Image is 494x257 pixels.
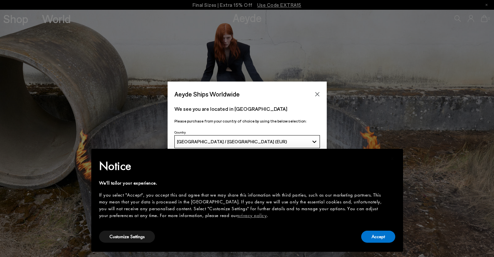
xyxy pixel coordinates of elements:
[177,139,287,144] span: [GEOGRAPHIC_DATA] / [GEOGRAPHIC_DATA] (EUR)
[390,153,395,163] span: ×
[361,231,395,243] button: Accept
[99,158,385,174] h2: Notice
[174,105,320,113] p: We see you are located in [GEOGRAPHIC_DATA]
[312,89,322,99] button: Close
[174,88,240,100] span: Aeyde Ships Worldwide
[237,212,267,219] a: privacy policy
[385,151,400,166] button: Close this notice
[99,231,155,243] button: Customize Settings
[174,118,320,124] p: Please purchase from your country of choice by using the below selection:
[99,180,385,186] div: We'll tailor your experience.
[174,130,186,134] span: Country
[99,192,385,219] div: If you select "Accept", you accept this and agree that we may share this information with third p...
